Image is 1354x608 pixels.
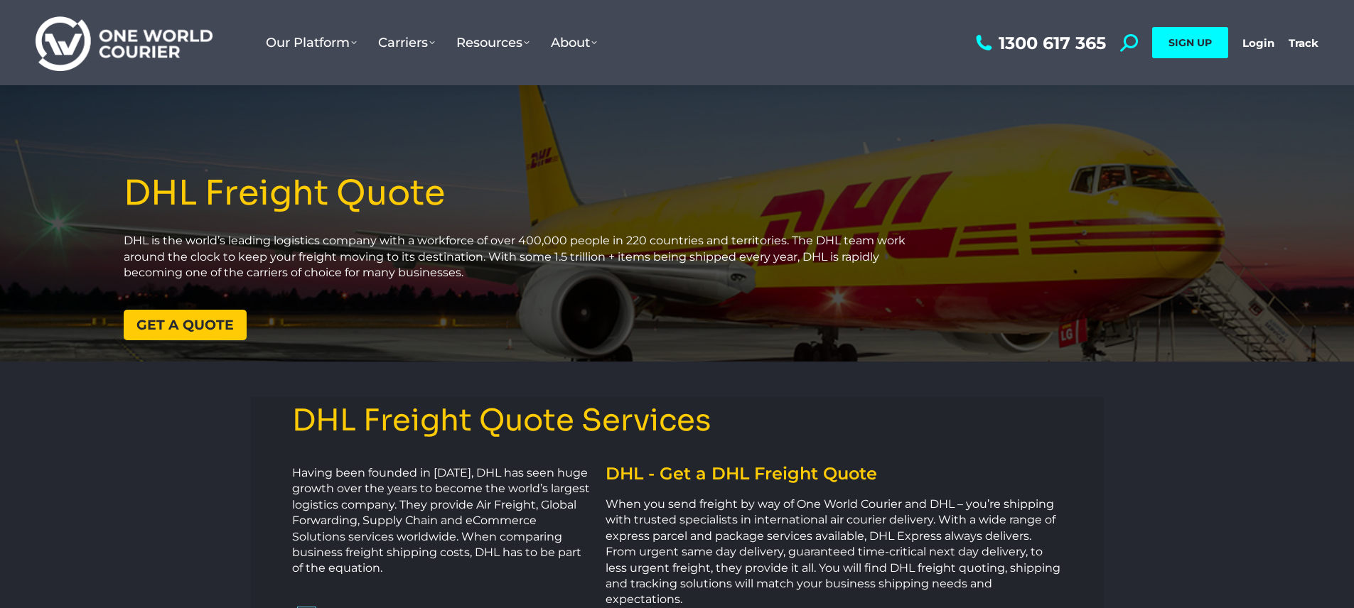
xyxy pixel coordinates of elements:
a: 1300 617 365 [972,34,1106,52]
h2: DHL - Get a DHL Freight Quote [606,465,1061,482]
h3: DHL Freight Quote Services [292,404,1063,437]
p: Having been founded in [DATE], DHL has seen huge growth over the years to become the world’s larg... [292,465,592,577]
span: About [551,35,597,50]
span: Our Platform [266,35,357,50]
a: Get a quote [124,310,247,340]
p: When you send freight by way of One World Courier and DHL – you’re shipping with trusted speciali... [606,496,1061,608]
a: SIGN UP [1152,27,1228,58]
span: Resources [456,35,530,50]
a: Track [1289,36,1318,50]
h1: DHL Freight Quote [124,175,928,212]
a: Login [1242,36,1274,50]
a: Resources [446,21,540,65]
a: About [540,21,608,65]
img: One World Courier [36,14,213,72]
p: DHL is the world’s leading logistics company with a workforce of over 400,000 people in 220 count... [124,233,928,281]
span: Carriers [378,35,435,50]
a: Our Platform [255,21,367,65]
span: SIGN UP [1168,36,1212,49]
a: Carriers [367,21,446,65]
span: Get a quote [136,318,234,332]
